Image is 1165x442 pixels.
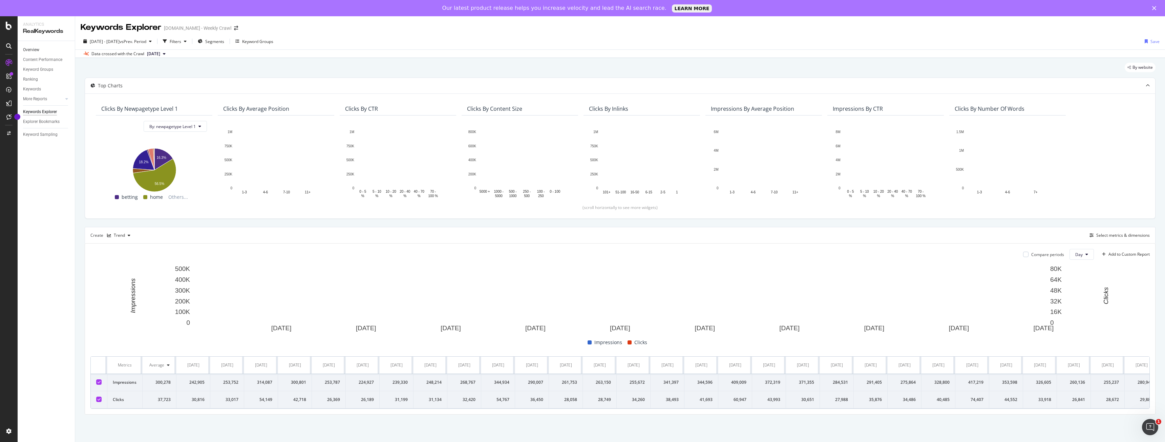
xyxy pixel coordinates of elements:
[23,131,70,138] a: Keyword Sampling
[927,397,950,403] div: 40,485
[357,362,369,368] div: [DATE]
[283,190,290,194] text: 7-10
[836,158,841,162] text: 4M
[403,194,406,198] text: %
[356,324,376,332] text: [DATE]
[175,309,190,316] text: 100K
[474,186,476,190] text: 0
[1050,298,1062,305] text: 32K
[634,338,647,346] span: Clicks
[129,278,136,313] text: Impressions
[186,319,190,326] text: 0
[898,362,911,368] div: [DATE]
[590,144,598,148] text: 750K
[836,130,841,134] text: 8M
[589,128,695,199] div: A chart.
[90,265,1150,333] div: A chart.
[593,130,598,134] text: 1M
[966,362,978,368] div: [DATE]
[170,39,181,44] div: Filters
[442,5,666,12] div: Our latest product release helps you increase velocity and lead the AI search race.
[891,194,894,198] text: %
[877,194,880,198] text: %
[467,105,522,112] div: Clicks By Content Size
[175,287,190,294] text: 300K
[468,158,476,162] text: 400K
[114,233,125,237] div: Trend
[1125,63,1156,72] div: legacy label
[345,105,378,112] div: Clicks By CTR
[1075,252,1083,257] span: Day
[233,36,276,47] button: Keyword Groups
[849,194,852,198] text: %
[1102,362,1114,368] div: [DATE]
[1096,397,1119,403] div: 28,672
[902,190,912,193] text: 40 - 70
[977,190,982,194] text: 1-3
[345,128,451,199] svg: A chart.
[1136,362,1148,368] div: [DATE]
[242,39,273,44] div: Keyword Groups
[263,190,268,194] text: 4-6
[1099,249,1150,260] button: Add to Custom Report
[554,397,577,403] div: 28,058
[175,265,190,272] text: 500K
[216,379,238,385] div: 253,752
[833,128,938,199] svg: A chart.
[1050,319,1054,326] text: 0
[23,118,60,125] div: Explorer Bookmarks
[148,397,171,403] div: 37,723
[961,397,983,403] div: 74,407
[234,26,238,30] div: arrow-right-arrow-left
[714,149,719,153] text: 4M
[182,397,205,403] div: 30,816
[23,76,38,83] div: Ranking
[661,362,674,368] div: [DATE]
[23,86,41,93] div: Keywords
[122,193,138,201] span: betting
[418,194,421,198] text: %
[538,194,544,198] text: 250
[771,190,778,194] text: 7-10
[509,194,517,198] text: 1000
[323,362,335,368] div: [DATE]
[317,379,340,385] div: 253,787
[695,362,707,368] div: [DATE]
[1062,397,1085,403] div: 26,841
[656,397,679,403] div: 38,493
[630,190,639,194] text: 16-50
[521,379,543,385] div: 290,007
[458,362,470,368] div: [DATE]
[660,190,665,194] text: 2-5
[1152,6,1159,10] div: Close
[863,194,866,198] text: %
[1034,324,1054,332] text: [DATE]
[453,379,475,385] div: 268,767
[373,190,381,193] text: 5 - 10
[955,128,1060,199] svg: A chart.
[487,379,509,385] div: 344,934
[495,194,503,198] text: 5000
[289,362,301,368] div: [DATE]
[480,190,490,193] text: 5000 +
[615,190,626,194] text: 51-100
[430,190,436,193] text: 70 -
[23,66,53,73] div: Keyword Groups
[375,194,378,198] text: %
[676,190,678,194] text: 1
[346,158,355,162] text: 500K
[101,145,207,193] svg: A chart.
[346,144,355,148] text: 750K
[400,190,410,193] text: 20 - 40
[1029,379,1051,385] div: 326,605
[588,379,611,385] div: 263,150
[283,379,306,385] div: 300,801
[1068,362,1080,368] div: [DATE]
[494,190,504,193] text: 1000 -
[23,76,70,83] a: Ranking
[959,149,964,153] text: 1M
[526,362,538,368] div: [DATE]
[468,144,476,148] text: 600K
